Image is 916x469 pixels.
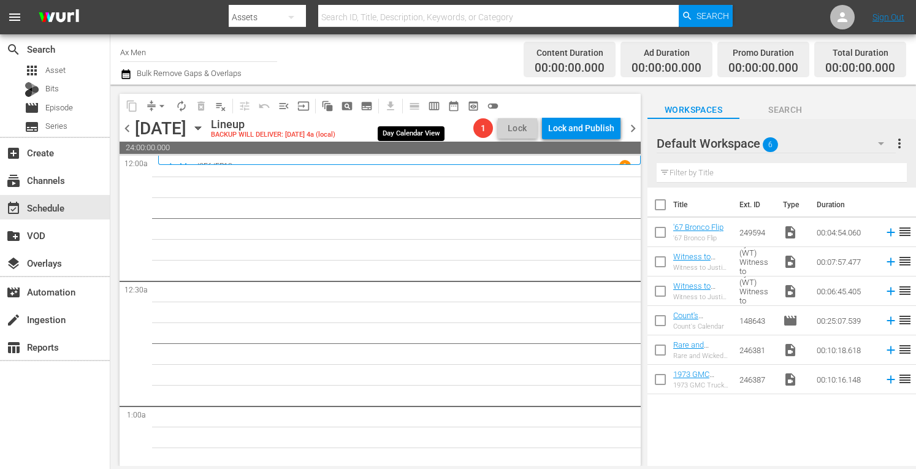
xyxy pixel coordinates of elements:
[467,100,479,112] span: preview_outlined
[898,372,912,386] span: reorder
[872,12,904,22] a: Sign Out
[763,132,778,158] span: 6
[45,64,66,77] span: Asset
[732,188,776,222] th: Ext. ID
[825,61,895,75] span: 00:00:00.000
[498,118,537,139] button: Lock
[673,322,730,330] div: Count's Calendar
[735,247,778,276] td: Witness to Justice by A&E (WT) Witness to Justice: [PERSON_NAME] 150
[535,61,605,75] span: 00:00:00.000
[735,276,778,306] td: Witness to Justice by A&E (WT) Witness to Justice: [PERSON_NAME] 150
[673,223,723,232] a: '67 Bronco Flip
[503,122,532,135] span: Lock
[812,365,879,394] td: 00:10:16.148
[145,100,158,112] span: compress
[376,94,400,118] span: Download as CSV
[428,100,440,112] span: calendar_view_week_outlined
[464,96,483,116] span: View Backup
[25,120,39,134] span: Series
[25,63,39,78] span: Asset
[697,5,729,27] span: Search
[135,69,242,78] span: Bulk Remove Gaps & Overlaps
[673,234,723,242] div: '67 Bronco Flip
[783,343,798,357] span: Video
[45,102,73,114] span: Episode
[6,146,21,161] span: Create
[321,100,334,112] span: auto_awesome_motion_outlined
[6,42,21,57] span: Search
[783,313,798,328] span: Episode
[294,96,313,116] span: Update Metadata from Key Asset
[6,285,21,300] span: Automation
[673,381,730,389] div: 1973 GMC Truck Gets EPIC Air Brush
[135,118,186,139] div: [DATE]
[884,255,898,269] svg: Add to Schedule
[211,118,335,131] div: Lineup
[728,44,798,61] div: Promo Duration
[783,372,798,387] span: Video
[673,293,730,301] div: Witness to Justice by A&E (WT) Witness to Justice: [PERSON_NAME] 150
[812,306,879,335] td: 00:25:07.539
[625,121,641,136] span: chevron_right
[884,343,898,357] svg: Add to Schedule
[172,96,191,116] span: Loop Content
[7,10,22,25] span: menu
[892,129,907,158] button: more_vert
[45,120,67,132] span: Series
[444,96,464,116] span: Month Calendar View
[6,340,21,355] span: Reports
[211,131,335,139] div: BACKUP WILL DELIVER: [DATE] 4a (local)
[673,281,730,337] a: Witness to Justice by A&E (WT) Witness to Justice: [PERSON_NAME] 150
[473,123,493,133] span: 1
[142,96,172,116] span: Remove Gaps & Overlaps
[448,100,460,112] span: date_range_outlined
[45,83,59,95] span: Bits
[884,226,898,239] svg: Add to Schedule
[812,276,879,306] td: 00:06:45.405
[728,61,798,75] span: 00:00:00.000
[29,3,88,32] img: ans4CAIJ8jUAAAAAAAAAAAAAAAAAAAAAAAAgQb4GAAAAAAAAAAAAAAAAAAAAAAAAJMjXAAAAAAAAAAAAAAAAAAAAAAAAgAT5G...
[776,188,809,222] th: Type
[535,44,605,61] div: Content Duration
[337,96,357,116] span: Create Search Block
[156,100,168,112] span: arrow_drop_down
[884,314,898,327] svg: Add to Schedule
[825,44,895,61] div: Total Duration
[898,342,912,357] span: reorder
[191,96,211,116] span: Select an event to delete
[812,247,879,276] td: 00:07:57.477
[673,370,729,397] a: 1973 GMC Truck Gets EPIC Air Brush
[120,142,641,154] span: 24:00:00.000
[735,365,778,394] td: 246387
[884,373,898,386] svg: Add to Schedule
[361,100,373,112] span: subtitles_outlined
[215,100,227,112] span: playlist_remove_outlined
[341,100,353,112] span: pageview_outlined
[175,100,188,112] span: autorenew_outlined
[673,352,730,360] div: Rare and Wicked 1962 [PERSON_NAME]
[892,136,907,151] span: more_vert
[898,313,912,327] span: reorder
[357,96,376,116] span: Create Series Block
[783,254,798,269] span: Video
[647,102,739,118] span: Workspaces
[812,218,879,247] td: 00:04:54.060
[673,264,730,272] div: Witness to Justice by A&E (WT) Witness to Justice: [PERSON_NAME] 150
[274,96,294,116] span: Fill episodes with ad slates
[783,225,798,240] span: Video
[735,335,778,365] td: 246381
[809,188,883,222] th: Duration
[211,96,231,116] span: Clear Lineup
[657,126,896,161] div: Default Workspace
[898,254,912,269] span: reorder
[25,101,39,115] span: Episode
[623,162,627,170] p: 1
[254,96,274,116] span: Revert to Primary Episode
[25,82,39,97] div: Bits
[313,94,337,118] span: Refresh All Search Blocks
[542,117,620,139] button: Lock and Publish
[783,284,798,299] span: Video
[898,283,912,298] span: reorder
[735,218,778,247] td: 249594
[739,102,831,118] span: Search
